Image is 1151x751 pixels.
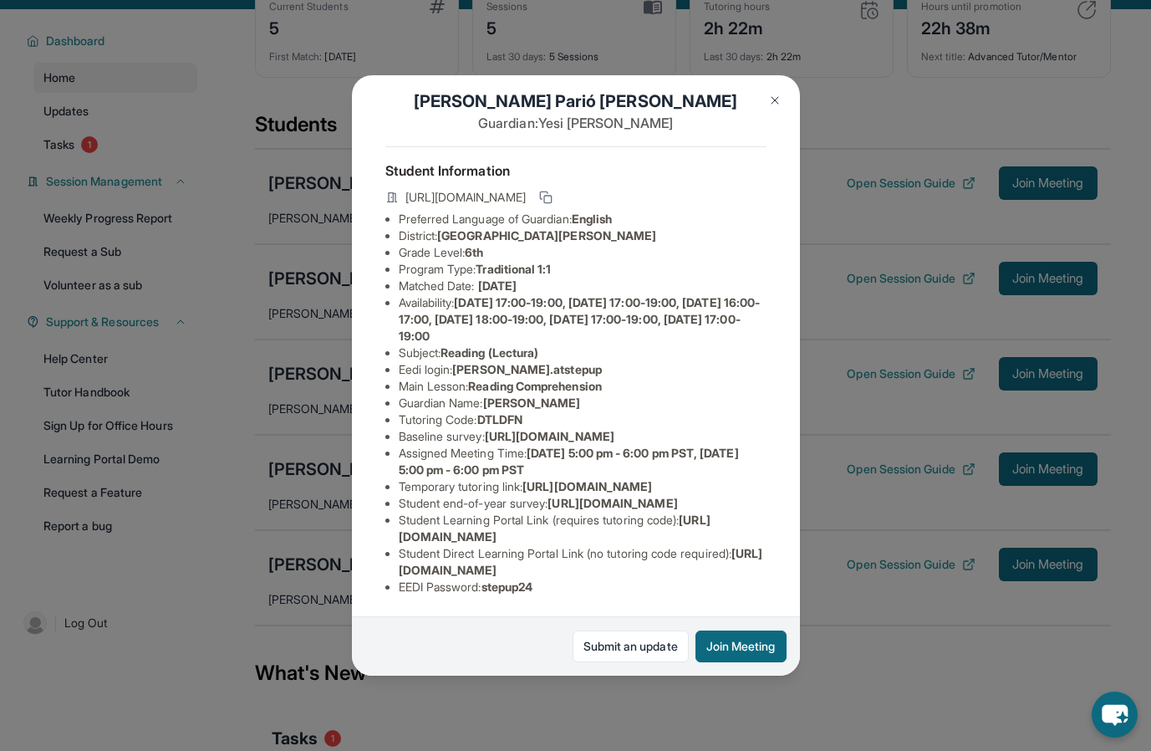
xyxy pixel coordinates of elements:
[452,362,602,376] span: [PERSON_NAME].atstepup
[399,428,766,445] li: Baseline survey :
[476,262,551,276] span: Traditional 1:1
[399,378,766,395] li: Main Lesson :
[768,94,782,107] img: Close Icon
[1092,692,1138,738] button: chat-button
[483,396,581,410] span: [PERSON_NAME]
[478,278,517,293] span: [DATE]
[399,579,766,595] li: EEDI Password :
[399,495,766,512] li: Student end-of-year survey :
[465,245,483,259] span: 6th
[399,211,766,227] li: Preferred Language of Guardian:
[573,631,689,662] a: Submit an update
[399,295,761,343] span: [DATE] 17:00-19:00, [DATE] 17:00-19:00, [DATE] 16:00-17:00, [DATE] 18:00-19:00, [DATE] 17:00-19:0...
[695,631,787,662] button: Join Meeting
[485,429,614,443] span: [URL][DOMAIN_NAME]
[385,89,766,113] h1: [PERSON_NAME] Parió [PERSON_NAME]
[437,228,656,243] span: [GEOGRAPHIC_DATA][PERSON_NAME]
[399,446,739,477] span: [DATE] 5:00 pm - 6:00 pm PST, [DATE] 5:00 pm - 6:00 pm PST
[405,189,526,206] span: [URL][DOMAIN_NAME]
[399,261,766,278] li: Program Type:
[547,496,677,510] span: [URL][DOMAIN_NAME]
[572,212,613,226] span: English
[399,345,766,361] li: Subject :
[441,345,538,360] span: Reading (Lectura)
[536,187,556,207] button: Copy link
[385,113,766,133] p: Guardian: Yesi [PERSON_NAME]
[481,580,533,594] span: stepup24
[399,244,766,261] li: Grade Level:
[399,545,766,579] li: Student Direct Learning Portal Link (no tutoring code required) :
[399,445,766,478] li: Assigned Meeting Time :
[385,161,766,181] h4: Student Information
[399,227,766,244] li: District:
[399,294,766,345] li: Availability:
[522,479,652,493] span: [URL][DOMAIN_NAME]
[399,395,766,411] li: Guardian Name :
[399,478,766,495] li: Temporary tutoring link :
[468,379,601,393] span: Reading Comprehension
[399,512,766,545] li: Student Learning Portal Link (requires tutoring code) :
[399,278,766,294] li: Matched Date:
[399,361,766,378] li: Eedi login :
[399,411,766,428] li: Tutoring Code :
[477,412,522,427] span: DTLDFN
